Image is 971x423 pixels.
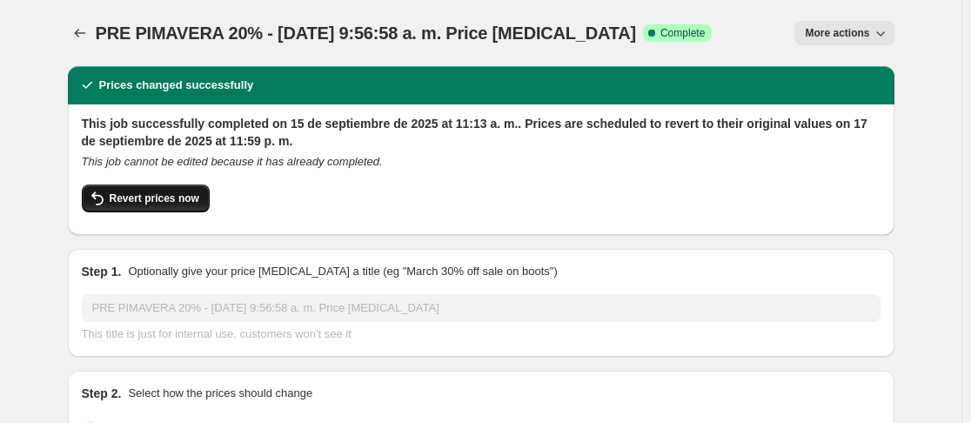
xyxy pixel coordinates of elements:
[82,155,383,168] i: This job cannot be edited because it has already completed.
[82,115,881,150] h2: This job successfully completed on 15 de septiembre de 2025 at 11:13 a. m.. Prices are scheduled ...
[82,185,210,212] button: Revert prices now
[128,263,557,280] p: Optionally give your price [MEDICAL_DATA] a title (eg "March 30% off sale on boots")
[82,385,122,402] h2: Step 2.
[794,21,894,45] button: More actions
[82,263,122,280] h2: Step 1.
[96,23,636,43] span: PRE PIMAVERA 20% - [DATE] 9:56:58 a. m. Price [MEDICAL_DATA]
[82,294,881,322] input: 30% off holiday sale
[805,26,869,40] span: More actions
[82,327,352,340] span: This title is just for internal use, customers won't see it
[68,21,92,45] button: Price change jobs
[660,26,705,40] span: Complete
[110,191,199,205] span: Revert prices now
[99,77,254,94] h2: Prices changed successfully
[128,385,312,402] p: Select how the prices should change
